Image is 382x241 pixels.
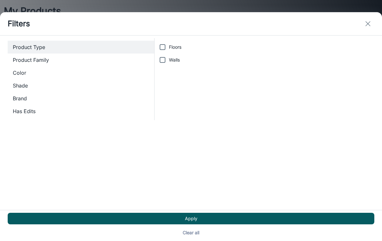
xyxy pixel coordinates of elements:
[8,105,154,118] div: Has Edits
[8,213,374,224] button: Apply
[8,41,154,54] div: Product Type
[13,82,149,89] span: Shade
[13,107,149,115] span: Has Edits
[8,54,154,66] div: Product Family
[8,18,30,29] h1: Filters
[8,79,154,92] div: Shade
[169,44,181,51] span: Floors
[13,69,149,77] span: Color
[13,56,149,64] span: Product Family
[13,95,149,102] span: Brand
[13,43,149,51] span: Product Type
[8,92,154,105] div: Brand
[169,56,180,63] span: Walls
[8,66,154,79] div: Color
[8,227,374,238] button: Clear all
[362,17,374,30] button: exit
